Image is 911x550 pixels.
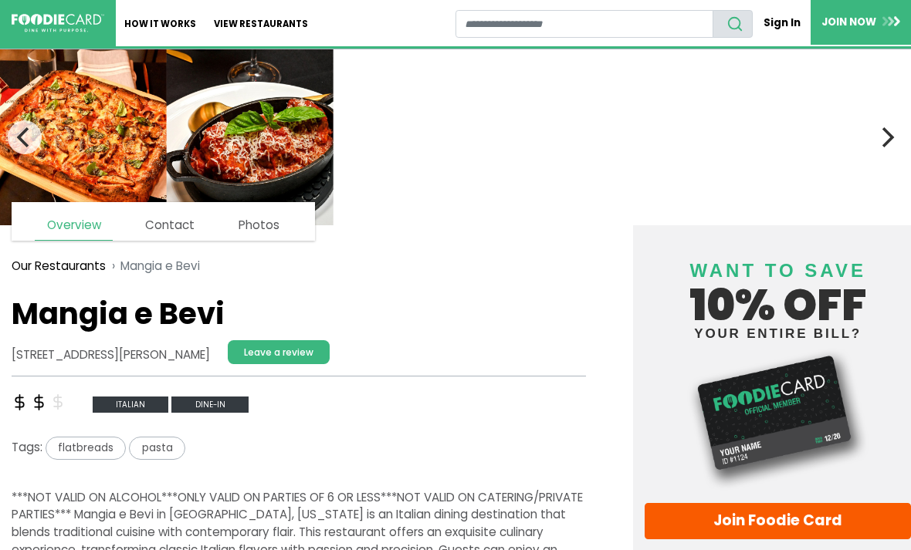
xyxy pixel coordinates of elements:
small: your entire bill? [645,327,911,340]
span: Want to save [689,260,865,281]
nav: breadcrumb [12,248,586,284]
h4: 10% off [645,241,911,340]
a: italian [93,395,172,411]
button: Previous [8,120,42,154]
span: Dine-in [171,396,249,413]
span: pasta [129,437,185,459]
a: Photos [227,211,291,240]
button: search [713,10,753,38]
a: Join Foodie Card [645,503,911,540]
li: Mangia e Bevi [106,258,200,275]
div: Tags: [12,437,586,465]
a: Contact [134,211,206,240]
a: Dine-in [171,395,249,411]
button: Next [869,120,903,154]
a: Our Restaurants [12,258,106,275]
span: flatbreads [46,437,126,459]
nav: page links [12,202,315,241]
a: pasta [129,439,185,455]
img: FoodieCard; Eat, Drink, Save, Donate [12,14,104,32]
span: italian [93,396,169,413]
a: flatbreads [42,439,129,455]
h1: Mangia e Bevi [12,296,586,332]
a: Sign In [753,9,811,36]
address: [STREET_ADDRESS][PERSON_NAME] [12,346,210,364]
a: Leave a review [228,340,330,364]
img: Foodie Card [645,348,911,491]
input: restaurant search [455,10,714,38]
a: Overview [35,211,112,241]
